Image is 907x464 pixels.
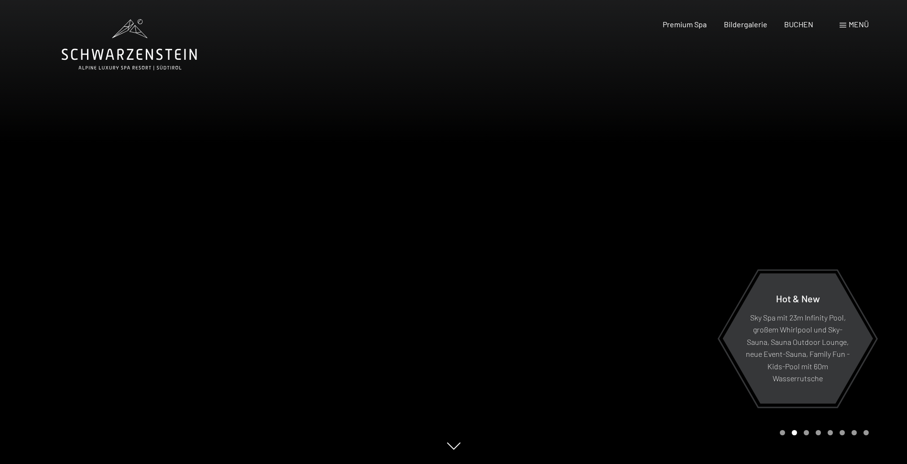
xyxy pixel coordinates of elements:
span: Hot & New [776,292,820,304]
div: Carousel Page 5 [828,430,833,435]
div: Carousel Page 4 [816,430,821,435]
div: Carousel Page 3 [804,430,809,435]
div: Carousel Page 6 [840,430,845,435]
p: Sky Spa mit 23m Infinity Pool, großem Whirlpool und Sky-Sauna, Sauna Outdoor Lounge, neue Event-S... [746,311,850,385]
a: BUCHEN [784,20,813,29]
a: Premium Spa [663,20,707,29]
a: Bildergalerie [724,20,767,29]
div: Carousel Page 8 [863,430,869,435]
a: Hot & New Sky Spa mit 23m Infinity Pool, großem Whirlpool und Sky-Sauna, Sauna Outdoor Lounge, ne... [722,273,874,404]
div: Carousel Page 2 (Current Slide) [792,430,797,435]
div: Carousel Page 1 [780,430,785,435]
div: Carousel Page 7 [852,430,857,435]
div: Carousel Pagination [776,430,869,435]
span: Menü [849,20,869,29]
